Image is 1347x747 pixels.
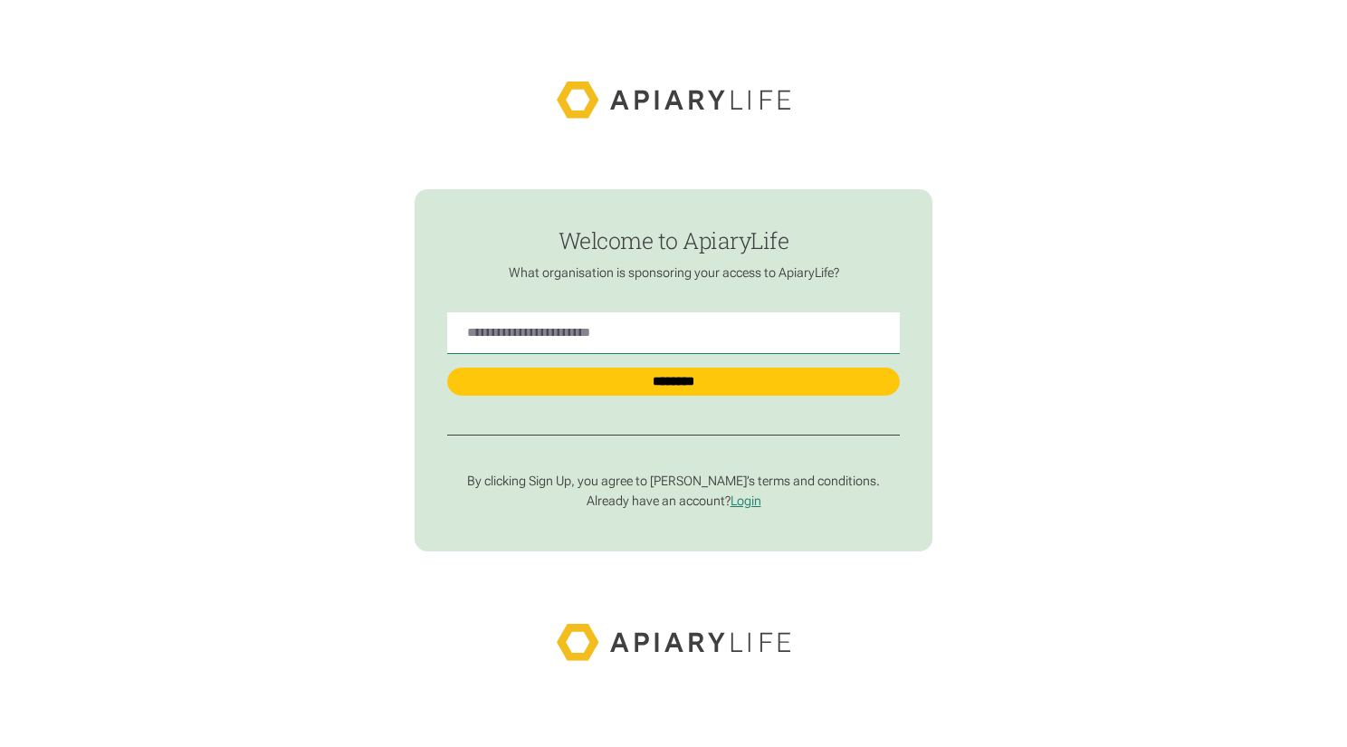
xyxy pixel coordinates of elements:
[447,265,900,282] p: What organisation is sponsoring your access to ApiaryLife?
[447,474,900,490] p: By clicking Sign Up, you agree to [PERSON_NAME]’s terms and conditions.
[447,493,900,510] p: Already have an account?
[731,493,761,508] a: Login
[415,189,931,551] form: find-employer
[447,228,900,253] h1: Welcome to ApiaryLife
